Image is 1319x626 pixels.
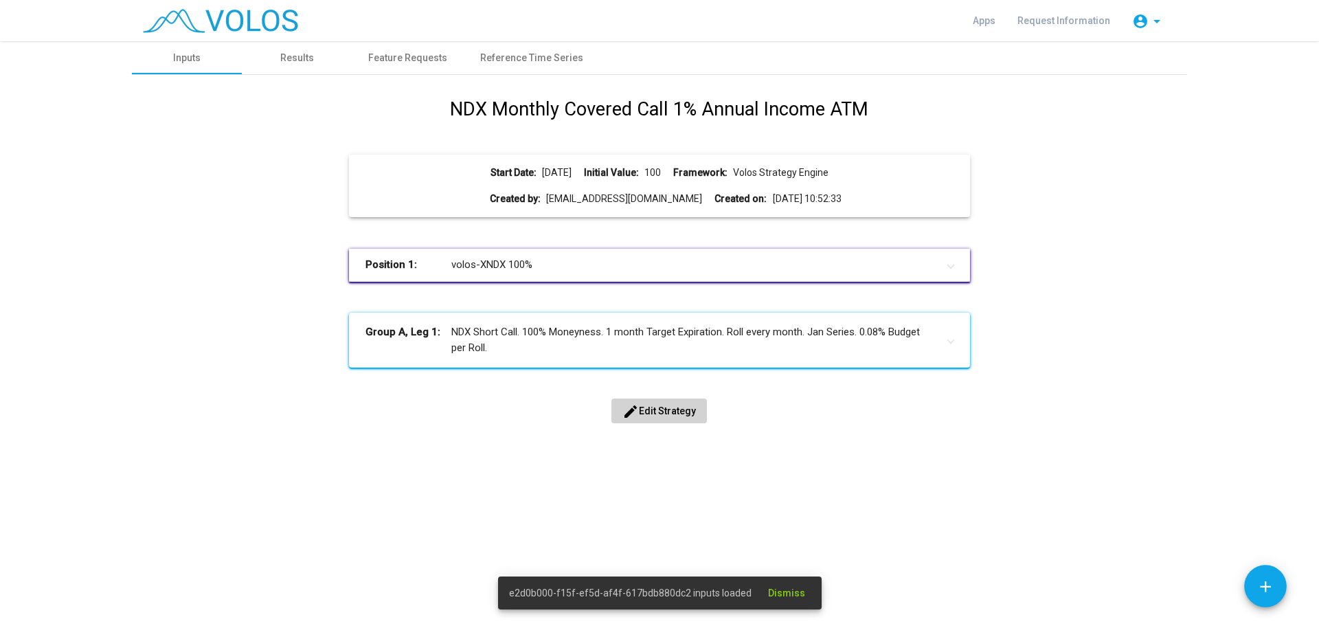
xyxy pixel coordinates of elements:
mat-icon: account_circle [1132,13,1149,30]
span: Apps [973,15,995,26]
div: Feature Requests [368,51,447,65]
b: Created on: [714,192,767,206]
button: Dismiss [757,581,816,605]
mat-icon: edit [622,403,639,420]
mat-icon: arrow_drop_down [1149,13,1165,30]
b: Initial Value: [584,166,639,180]
div: Results [280,51,314,65]
mat-panel-title: volos-XNDX 100% [365,257,936,273]
mat-expansion-panel-header: Group A, Leg 1:NDX Short Call. 100% Moneyness. 1 month Target Expiration. Roll every month. Jan S... [349,313,969,368]
mat-panel-title: NDX Short Call. 100% Moneyness. 1 month Target Expiration. Roll every month. Jan Series. 0.08% Bu... [365,324,936,355]
b: Group A, Leg 1: [365,324,451,355]
b: Created by: [490,192,541,206]
a: Request Information [1006,8,1121,33]
span: e2d0b000-f15f-ef5d-af4f-617bdb880dc2 inputs loaded [509,586,752,600]
a: Apps [962,8,1006,33]
b: Start Date: [491,166,537,180]
div: [EMAIL_ADDRESS][DOMAIN_NAME] [DATE] 10:52:33 [360,192,958,206]
div: Reference Time Series [480,51,583,65]
span: Request Information [1017,15,1110,26]
b: Framework: [673,166,728,180]
button: Add icon [1244,565,1287,607]
mat-icon: add [1256,578,1274,596]
div: [DATE] 100 Volos Strategy Engine [360,166,958,180]
span: Edit Strategy [622,405,696,416]
span: Dismiss [768,588,805,599]
b: Position 1: [365,257,451,273]
button: Edit Strategy [611,399,707,423]
div: Inputs [173,51,201,65]
mat-expansion-panel-header: Position 1:volos-XNDX 100% [349,249,969,282]
h1: NDX Monthly Covered Call 1% Annual Income ATM [450,96,868,124]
